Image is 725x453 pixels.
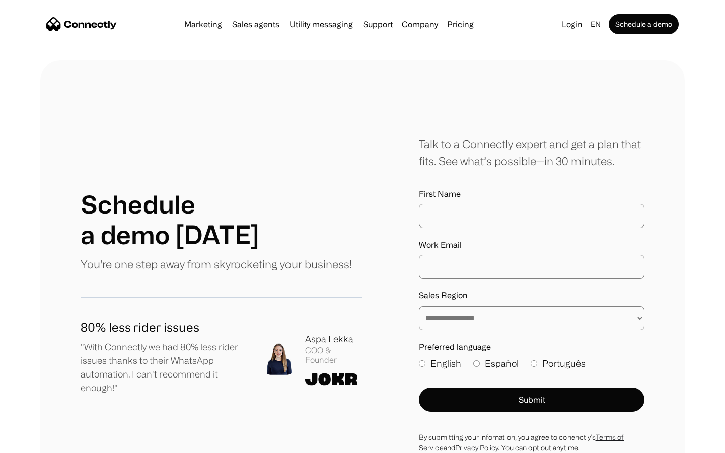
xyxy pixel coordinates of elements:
label: Preferred language [419,342,644,352]
div: Talk to a Connectly expert and get a plan that fits. See what’s possible—in 30 minutes. [419,136,644,169]
label: English [419,357,461,370]
div: By submitting your infomation, you agree to conenctly’s and . You can opt out anytime. [419,432,644,453]
label: Work Email [419,240,644,250]
input: Português [531,360,537,367]
input: English [419,360,425,367]
div: en [587,17,607,31]
a: Pricing [443,20,478,28]
p: "With Connectly we had 80% less rider issues thanks to their WhatsApp automation. I can't recomme... [81,340,247,395]
a: Support [359,20,397,28]
p: You're one step away from skyrocketing your business! [81,256,352,272]
a: Privacy Policy [455,444,498,451]
a: Schedule a demo [609,14,679,34]
input: Español [473,360,480,367]
h1: Schedule a demo [DATE] [81,189,259,250]
label: Español [473,357,519,370]
a: Login [558,17,587,31]
a: home [46,17,117,32]
ul: Language list [20,435,60,449]
div: Aspa Lekka [305,332,362,346]
button: Submit [419,388,644,412]
a: Terms of Service [419,433,624,451]
a: Marketing [180,20,226,28]
label: First Name [419,189,644,199]
a: Utility messaging [285,20,357,28]
div: Company [399,17,441,31]
label: Sales Region [419,291,644,300]
label: Português [531,357,586,370]
a: Sales agents [228,20,283,28]
aside: Language selected: English [10,434,60,449]
div: Company [402,17,438,31]
h1: 80% less rider issues [81,318,247,336]
div: en [591,17,601,31]
div: COO & Founder [305,346,362,365]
